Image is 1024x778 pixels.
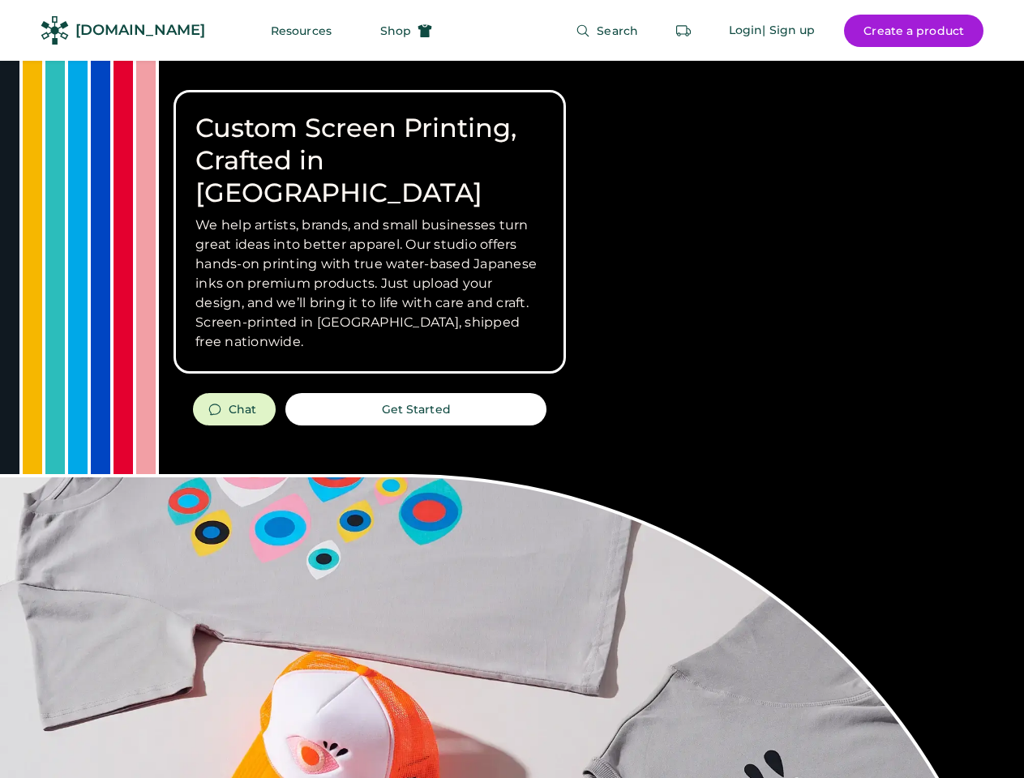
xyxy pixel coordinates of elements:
[729,23,763,39] div: Login
[762,23,815,39] div: | Sign up
[75,20,205,41] div: [DOMAIN_NAME]
[285,393,546,425] button: Get Started
[380,25,411,36] span: Shop
[195,216,544,352] h3: We help artists, brands, and small businesses turn great ideas into better apparel. Our studio of...
[41,16,69,45] img: Rendered Logo - Screens
[361,15,452,47] button: Shop
[597,25,638,36] span: Search
[844,15,983,47] button: Create a product
[667,15,700,47] button: Retrieve an order
[556,15,658,47] button: Search
[195,112,544,209] h1: Custom Screen Printing, Crafted in [GEOGRAPHIC_DATA]
[251,15,351,47] button: Resources
[193,393,276,425] button: Chat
